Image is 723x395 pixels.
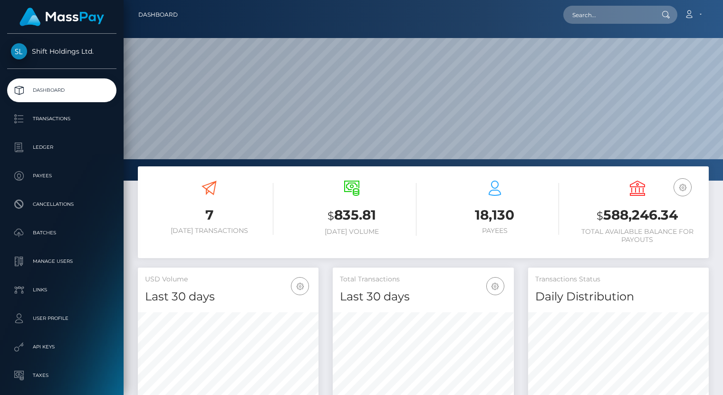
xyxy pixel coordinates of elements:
[7,278,116,302] a: Links
[145,227,273,235] h6: [DATE] Transactions
[11,226,113,240] p: Batches
[11,340,113,354] p: API Keys
[7,335,116,359] a: API Keys
[7,47,116,56] span: Shift Holdings Ltd.
[11,311,113,326] p: User Profile
[535,275,702,284] h5: Transactions Status
[11,169,113,183] p: Payees
[288,206,416,225] h3: 835.81
[7,221,116,245] a: Batches
[19,8,104,26] img: MassPay Logo
[7,135,116,159] a: Ledger
[7,250,116,273] a: Manage Users
[11,197,113,212] p: Cancellations
[597,209,603,222] small: $
[7,164,116,188] a: Payees
[11,43,27,59] img: Shift Holdings Ltd.
[11,254,113,269] p: Manage Users
[573,228,702,244] h6: Total Available Balance for Payouts
[7,193,116,216] a: Cancellations
[431,227,559,235] h6: Payees
[7,307,116,330] a: User Profile
[431,206,559,224] h3: 18,130
[11,83,113,97] p: Dashboard
[11,140,113,154] p: Ledger
[145,206,273,224] h3: 7
[138,5,178,25] a: Dashboard
[340,275,506,284] h5: Total Transactions
[573,206,702,225] h3: 588,246.34
[145,275,311,284] h5: USD Volume
[145,289,311,305] h4: Last 30 days
[7,364,116,387] a: Taxes
[11,283,113,297] p: Links
[535,289,702,305] h4: Daily Distribution
[328,209,334,222] small: $
[340,289,506,305] h4: Last 30 days
[288,228,416,236] h6: [DATE] Volume
[11,112,113,126] p: Transactions
[7,107,116,131] a: Transactions
[11,368,113,383] p: Taxes
[7,78,116,102] a: Dashboard
[563,6,653,24] input: Search...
